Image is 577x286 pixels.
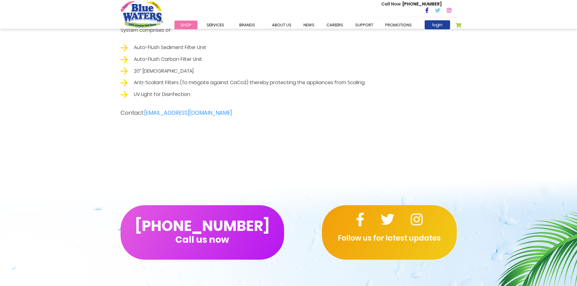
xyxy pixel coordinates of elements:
p: System comprises of: [121,27,370,34]
span: Call us now [175,238,229,241]
a: login [425,20,450,29]
li: Auto-Flush Carbon Filter Unit [121,56,370,63]
span: Shop [181,22,191,28]
a: News [297,21,320,29]
li: Auto-Flush Sediment Filter Unit [121,44,370,51]
p: [PHONE_NUMBER] [381,1,442,7]
a: careers [320,21,349,29]
span: Services [207,22,224,28]
button: [PHONE_NUMBER]Call us now [121,205,284,260]
li: UV Light for Disinfection. [121,91,370,98]
span: Call Now : [381,1,403,7]
p: Contact: [121,109,457,117]
a: support [349,21,379,29]
a: about us [266,21,297,29]
span: Brands [239,22,255,28]
p: Follow us for latest updates [322,233,457,244]
li: Anti-Scalant Filters (To mitigate against CaCo3) thereby protecting the appliances from Scaling. [121,79,370,87]
a: [EMAIL_ADDRESS][DOMAIN_NAME] [144,109,232,117]
li: 20” [DEMOGRAPHIC_DATA] [121,67,370,75]
a: store logo [121,1,163,28]
a: Promotions [379,21,418,29]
